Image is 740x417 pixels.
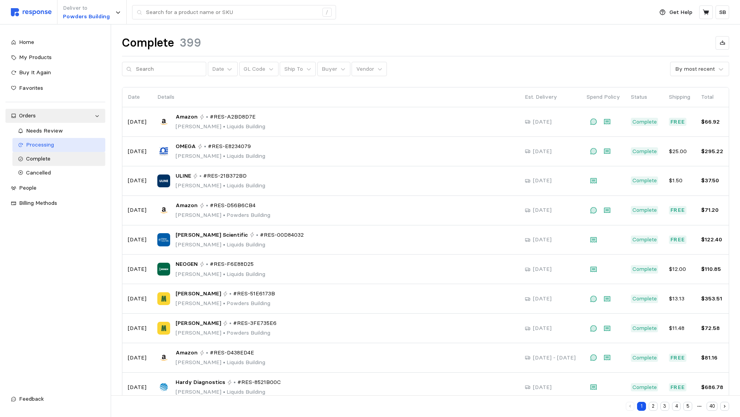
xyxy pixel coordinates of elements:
img: Amazon [157,351,170,364]
p: $110.85 [701,265,723,274]
button: Feedback [5,392,105,406]
span: #RES-3FE735E6 [233,319,277,328]
span: • [221,300,226,307]
span: Billing Methods [19,199,57,206]
span: People [19,184,37,191]
p: Total [701,93,723,101]
p: $71.20 [701,206,723,215]
p: [DATE] [533,236,552,244]
p: • [206,349,208,357]
p: [DATE] [128,324,146,333]
p: [PERSON_NAME] Liquids Building [176,241,304,249]
a: Orders [5,109,105,123]
p: $81.16 [701,354,723,362]
p: • [199,172,202,180]
a: Complete [12,152,105,166]
h1: Complete [122,35,174,51]
span: [PERSON_NAME] [176,319,221,328]
p: [DATE] [533,265,552,274]
p: Complete [632,236,657,244]
p: Complete [632,176,657,185]
p: Ship To [284,65,303,73]
span: #RES-D438ED4E [210,349,254,357]
p: Free [670,354,685,362]
span: • [221,329,226,336]
img: Amazon [157,115,170,128]
span: Home [19,38,34,45]
div: / [322,8,332,17]
a: My Products [5,51,105,65]
p: [DATE] [533,176,552,185]
p: $295.22 [701,147,723,156]
p: Deliver to [63,4,110,12]
p: [PERSON_NAME] Liquids Building [176,270,265,279]
a: Processing [12,138,105,152]
span: Complete [26,155,50,162]
p: [DATE] [128,236,146,244]
a: Favorites [5,81,105,95]
p: Complete [632,383,657,392]
img: ULINE [157,174,170,187]
p: [PERSON_NAME] Powders Building [176,329,277,337]
span: #RES-8521B00C [237,378,281,387]
p: • [256,231,258,239]
p: [PERSON_NAME] Liquids Building [176,181,265,190]
p: Complete [632,206,657,215]
p: Complete [632,265,657,274]
p: • [233,378,236,387]
button: GL Code [239,62,279,77]
div: By most recent [675,65,715,73]
p: $37.50 [701,176,723,185]
p: $11.48 [669,324,690,333]
span: • [221,270,226,277]
p: • [206,201,208,210]
span: #RES-A2BD8D7E [210,113,256,121]
span: [PERSON_NAME] Scientific [176,231,248,239]
img: NEOGEN [157,263,170,276]
p: [DATE] [128,118,146,126]
p: [PERSON_NAME] Liquids Building [176,122,265,131]
p: GL Code [244,65,265,73]
p: [DATE] [128,354,146,362]
p: • [229,319,232,328]
p: • [204,142,206,151]
a: Needs Review [12,124,105,138]
p: $13.13 [669,295,690,303]
p: [DATE] [533,324,552,333]
span: #RES-E8234079 [208,142,251,151]
p: [DATE] [128,383,146,392]
span: #RES-F6E88D25 [210,260,254,269]
button: SB [716,5,729,19]
span: Feedback [19,395,44,402]
input: Search for a product name or SKU [146,5,318,19]
img: McMaster-Carr [157,292,170,305]
div: Orders [19,112,92,120]
button: 5 [683,402,692,411]
button: Vendor [352,62,387,77]
a: Cancelled [12,166,105,180]
span: • [221,241,226,248]
p: Complete [632,354,657,362]
p: [DATE] [533,383,552,392]
p: • [206,113,208,121]
p: [PERSON_NAME] Liquids Building [176,358,265,367]
p: [DATE] [533,118,552,126]
p: • [206,260,208,269]
span: • [221,123,226,130]
p: Spend Policy [587,93,620,101]
p: Details [157,93,514,101]
h1: 399 [179,35,201,51]
p: [DATE] [533,295,552,303]
img: Hardy Diagnostics [157,381,170,394]
a: Home [5,35,105,49]
p: $353.51 [701,295,723,303]
p: Date [128,93,146,101]
p: Complete [632,295,657,303]
div: Date [212,65,224,73]
p: [DATE] [128,265,146,274]
p: Complete [632,118,657,126]
p: Free [670,206,685,215]
span: ULINE [176,172,191,180]
span: • [221,211,226,218]
p: Complete [632,147,657,156]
